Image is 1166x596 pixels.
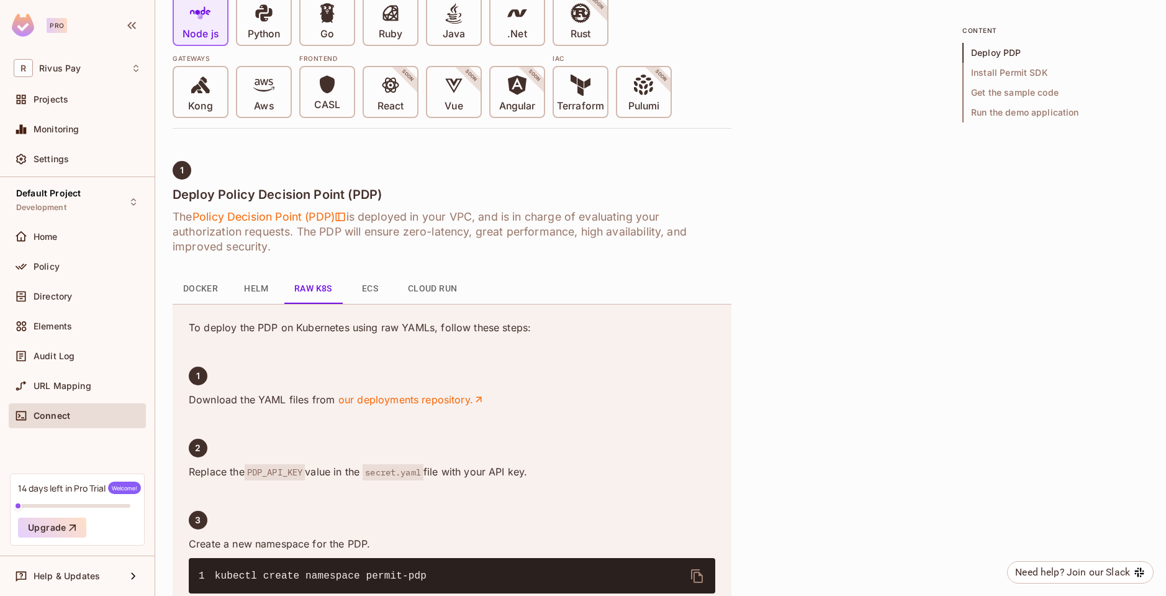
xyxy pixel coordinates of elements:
div: Pro [47,18,67,33]
span: kubectl create namespace permit-pdp [215,571,427,582]
span: URL Mapping [34,381,91,391]
h6: The is deployed in your VPC, and is in charge of evaluating your authorization requests. The PDP ... [173,209,731,254]
button: Docker [173,274,228,304]
p: Rust [571,28,590,40]
p: To deploy the PDP on Kubernetes using raw YAMLs, follow these steps: [189,321,715,334]
span: Directory [34,291,72,301]
span: 1 [180,165,184,175]
span: Welcome! [108,482,141,494]
p: Node js [183,28,219,40]
span: Development [16,203,66,213]
span: Connect [34,411,70,421]
span: SOON [637,52,685,100]
span: secret.yaml [363,464,423,480]
div: IAC [553,53,672,63]
span: Get the sample code [962,83,1149,103]
button: delete [682,561,712,591]
img: SReyMgAAAABJRU5ErkJggg== [12,14,34,37]
div: Frontend [299,53,545,63]
p: Python [248,28,280,40]
p: React [377,100,404,112]
span: Default Project [16,188,81,198]
span: Deploy PDP [962,43,1149,63]
button: ECS [342,274,398,304]
span: Policy Decision Point (PDP) [192,209,346,224]
span: Audit Log [34,351,75,361]
span: Monitoring [34,124,79,134]
button: Raw K8s [284,274,342,304]
div: Gateways [173,53,292,63]
span: PDP_API_KEY [245,464,305,480]
p: Java [443,28,465,40]
span: Install Permit SDK [962,63,1149,83]
p: Replace the value in the file with your API key. [189,465,715,479]
p: Aws [254,100,273,112]
span: R [14,59,33,77]
span: 1 [199,569,215,584]
button: Helm [228,274,284,304]
span: Home [34,232,58,242]
span: SOON [384,52,432,100]
p: Create a new namespace for the PDP. [189,537,715,551]
a: our deployments repository. [338,393,484,406]
button: Cloud Run [398,274,468,304]
span: Policy [34,262,60,272]
span: 3 [195,515,201,525]
span: Run the demo application [962,103,1149,122]
p: Vue [445,100,463,112]
p: Angular [499,100,536,112]
p: Download the YAML files from [189,393,715,406]
span: 2 [195,443,201,453]
span: Elements [34,321,72,331]
span: 1 [196,371,200,381]
span: SOON [447,52,495,100]
span: Settings [34,154,69,164]
h4: Deploy Policy Decision Point (PDP) [173,187,731,202]
span: Help & Updates [34,571,100,581]
p: Kong [188,100,212,112]
p: CASL [314,99,340,111]
div: Need help? Join our Slack [1015,565,1130,580]
p: Go [320,28,334,40]
p: .Net [507,28,527,40]
span: Projects [34,94,68,104]
p: Terraform [557,100,604,112]
div: 14 days left in Pro Trial [18,482,141,494]
span: Workspace: Rivus Pay [39,63,81,73]
button: Upgrade [18,518,86,538]
span: SOON [510,52,559,100]
p: Pulumi [628,100,659,112]
p: Ruby [379,28,402,40]
p: content [962,25,1149,35]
